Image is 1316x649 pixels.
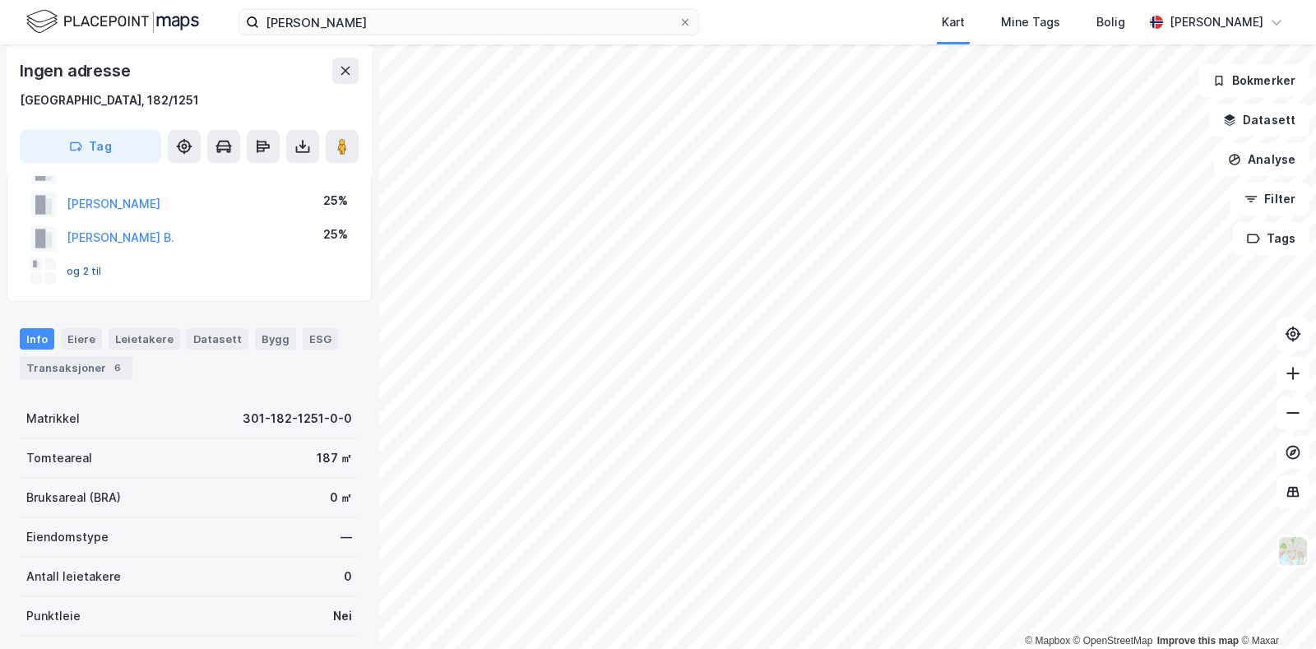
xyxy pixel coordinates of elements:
[1001,12,1060,32] div: Mine Tags
[26,7,199,36] img: logo.f888ab2527a4732fd821a326f86c7f29.svg
[109,359,126,376] div: 6
[323,191,348,211] div: 25%
[1277,535,1309,567] img: Z
[1234,570,1316,649] iframe: Chat Widget
[26,567,121,586] div: Antall leietakere
[259,10,679,35] input: Søk på adresse, matrikkel, gårdeiere, leietakere eller personer
[1157,635,1239,647] a: Improve this map
[942,12,965,32] div: Kart
[20,58,133,84] div: Ingen adresse
[1234,570,1316,649] div: Kontrollprogram for chat
[1025,635,1070,647] a: Mapbox
[187,328,248,350] div: Datasett
[20,130,161,163] button: Tag
[243,409,352,429] div: 301-182-1251-0-0
[20,356,132,379] div: Transaksjoner
[109,328,180,350] div: Leietakere
[1230,183,1309,216] button: Filter
[26,409,80,429] div: Matrikkel
[330,488,352,508] div: 0 ㎡
[26,606,81,626] div: Punktleie
[1073,635,1153,647] a: OpenStreetMap
[1214,143,1309,176] button: Analyse
[1198,64,1309,97] button: Bokmerker
[26,448,92,468] div: Tomteareal
[26,488,121,508] div: Bruksareal (BRA)
[61,328,102,350] div: Eiere
[20,328,54,350] div: Info
[303,328,338,350] div: ESG
[323,225,348,244] div: 25%
[317,448,352,468] div: 187 ㎡
[1209,104,1309,137] button: Datasett
[255,328,296,350] div: Bygg
[1096,12,1125,32] div: Bolig
[1233,222,1309,255] button: Tags
[20,90,199,110] div: [GEOGRAPHIC_DATA], 182/1251
[26,527,109,547] div: Eiendomstype
[333,606,352,626] div: Nei
[344,567,352,586] div: 0
[1170,12,1263,32] div: [PERSON_NAME]
[341,527,352,547] div: —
